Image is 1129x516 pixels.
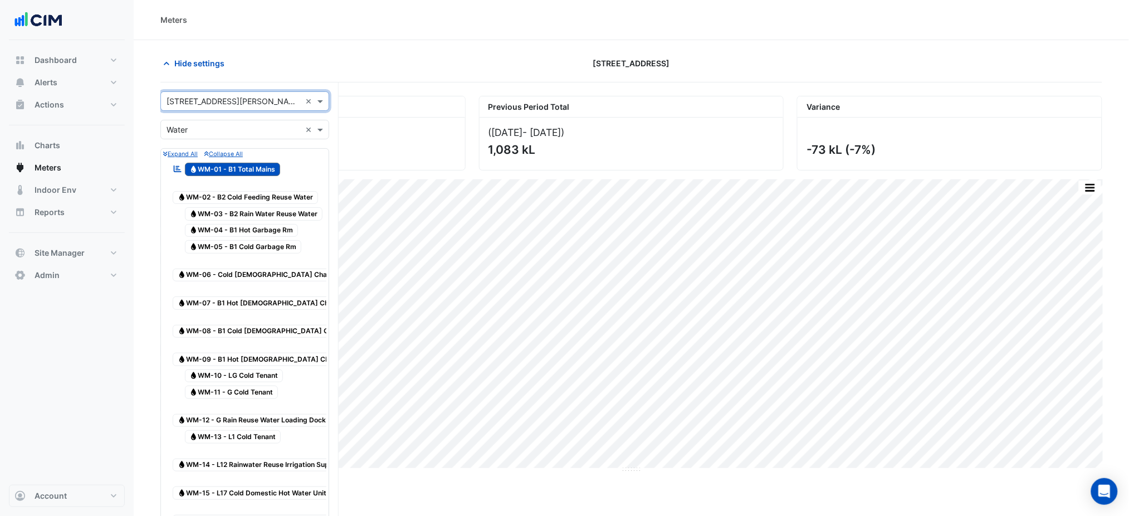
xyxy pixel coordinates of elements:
[9,201,125,223] button: Reports
[14,162,26,173] app-icon: Meters
[305,124,315,135] span: Clear
[204,150,243,158] small: Collapse All
[9,242,125,264] button: Site Manager
[173,164,183,173] fa-icon: Reportable
[178,271,186,279] fa-icon: Water
[185,224,299,237] span: WM-04 - B1 Hot Garbage Rm
[178,416,186,425] fa-icon: Water
[189,165,198,173] fa-icon: Water
[14,55,26,66] app-icon: Dashboard
[480,96,784,118] div: Previous Period Total
[14,207,26,218] app-icon: Reports
[185,386,278,399] span: WM-11 - G Cold Tenant
[178,461,186,469] fa-icon: Water
[189,372,198,380] fa-icon: Water
[173,191,318,205] span: WM-02 - B2 Cold Feeding Reuse Water
[9,49,125,71] button: Dashboard
[523,126,561,138] span: - [DATE]
[798,96,1102,118] div: Variance
[173,269,363,282] span: WM-06 - Cold [DEMOGRAPHIC_DATA] Changing Rm
[174,57,224,69] span: Hide settings
[9,179,125,201] button: Indoor Env
[35,77,57,88] span: Alerts
[173,486,331,500] span: WM-15 - L17 Cold Domestic Hot Water Unit
[189,432,198,441] fa-icon: Water
[163,149,198,159] button: Expand All
[185,240,302,254] span: WM-05 - B1 Cold Garbage Rm
[807,143,1091,157] div: -73 kL (-7%)
[173,296,368,310] span: WM-07 - B1 Hot [DEMOGRAPHIC_DATA] Changing Rm
[178,299,186,307] fa-icon: Water
[593,57,670,69] span: [STREET_ADDRESS]
[488,143,773,157] div: 1,083 kL
[35,99,64,110] span: Actions
[185,369,284,383] span: WM-10 - LG Cold Tenant
[9,264,125,286] button: Admin
[178,327,186,335] fa-icon: Water
[14,140,26,151] app-icon: Charts
[163,150,198,158] small: Expand All
[9,157,125,179] button: Meters
[9,94,125,116] button: Actions
[488,126,775,138] div: ([DATE] )
[173,414,331,427] span: WM-12 - G Rain Reuse Water Loading Dock
[9,134,125,157] button: Charts
[14,184,26,196] app-icon: Indoor Env
[185,207,323,221] span: WM-03 - B2 Rain Water Reuse Water
[35,207,65,218] span: Reports
[35,490,67,502] span: Account
[189,242,198,251] fa-icon: Water
[189,210,198,218] fa-icon: Water
[173,353,369,366] span: WM-09 - B1 Hot [DEMOGRAPHIC_DATA] Changing Rm
[160,14,187,26] div: Meters
[173,325,372,338] span: WM-08 - B1 Cold [DEMOGRAPHIC_DATA] Changing Rm
[9,485,125,507] button: Account
[1079,181,1101,194] button: More Options
[173,459,344,472] span: WM-14 - L12 Rainwater Reuse Irrigation Supply
[14,247,26,259] app-icon: Site Manager
[35,55,77,66] span: Dashboard
[189,226,198,235] fa-icon: Water
[14,270,26,281] app-icon: Admin
[35,140,60,151] span: Charts
[185,430,281,444] span: WM-13 - L1 Cold Tenant
[14,77,26,88] app-icon: Alerts
[185,163,281,176] span: WM-01 - B1 Total Mains
[35,247,85,259] span: Site Manager
[35,270,60,281] span: Admin
[1091,478,1118,505] div: Open Intercom Messenger
[178,489,186,497] fa-icon: Water
[35,162,61,173] span: Meters
[9,71,125,94] button: Alerts
[204,149,243,159] button: Collapse All
[178,355,186,363] fa-icon: Water
[189,388,198,396] fa-icon: Water
[160,53,232,73] button: Hide settings
[14,99,26,110] app-icon: Actions
[35,184,76,196] span: Indoor Env
[13,9,63,31] img: Company Logo
[305,95,315,107] span: Clear
[178,193,186,202] fa-icon: Water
